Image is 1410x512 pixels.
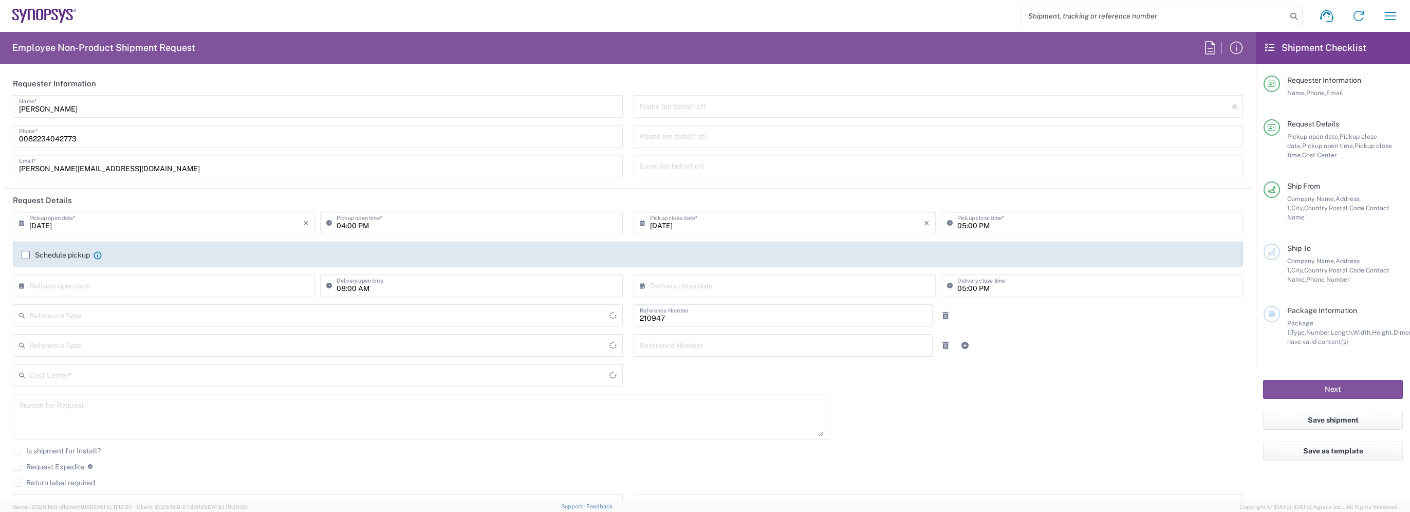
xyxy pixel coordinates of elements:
span: Country, [1304,266,1329,274]
span: Postal Code, [1329,204,1366,212]
span: Company Name, [1287,257,1335,265]
h2: Employee Non-Product Shipment Request [12,42,195,54]
span: Email [1326,89,1343,97]
span: Company Name, [1287,195,1335,203]
span: Server: 2025.18.0-d1e9a510831 [12,504,132,510]
span: Name, [1287,89,1306,97]
i: × [924,215,930,231]
button: Save as template [1263,442,1403,461]
h2: Request Details [13,195,72,206]
span: Height, [1372,328,1394,336]
label: Return label required [13,479,95,487]
span: Country, [1304,204,1329,212]
a: Add Reference [958,338,972,353]
span: Request Details [1287,120,1339,128]
span: Phone, [1306,89,1326,97]
span: City, [1291,266,1304,274]
span: Pickup open time, [1302,142,1355,150]
span: City, [1291,204,1304,212]
span: Ship From [1287,182,1320,190]
label: Request Expedite [13,463,84,471]
span: Type, [1291,328,1306,336]
span: Ship To [1287,244,1311,252]
a: Support [561,503,587,509]
span: Package Information [1287,306,1357,315]
button: Next [1263,380,1403,399]
h2: Requester Information [13,79,96,89]
span: Length, [1331,328,1353,336]
span: Requester Information [1287,76,1361,84]
span: Pickup open date, [1287,133,1340,140]
span: Client: 2025.18.0-27d3021 [137,504,248,510]
a: Remove Reference [938,308,953,323]
label: Is shipment for Install? [13,447,101,455]
span: Cost Center [1302,151,1337,159]
h2: Shipment Checklist [1265,42,1366,54]
a: Remove Reference [938,338,953,353]
label: Schedule pickup [22,251,90,259]
i: × [303,215,309,231]
span: Postal Code, [1329,266,1366,274]
span: [DATE] 11:12:30 [94,504,132,510]
span: Copyright © [DATE]-[DATE] Agistix Inc., All Rights Reserved [1239,502,1398,511]
span: Package 1: [1287,319,1313,336]
button: Save shipment [1263,411,1403,430]
input: Shipment, tracking or reference number [1021,6,1287,26]
span: Phone Number [1306,276,1350,283]
span: [DATE] 10:20:09 [206,504,248,510]
span: Number, [1306,328,1331,336]
a: Feedback [586,503,613,509]
span: Width, [1353,328,1372,336]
